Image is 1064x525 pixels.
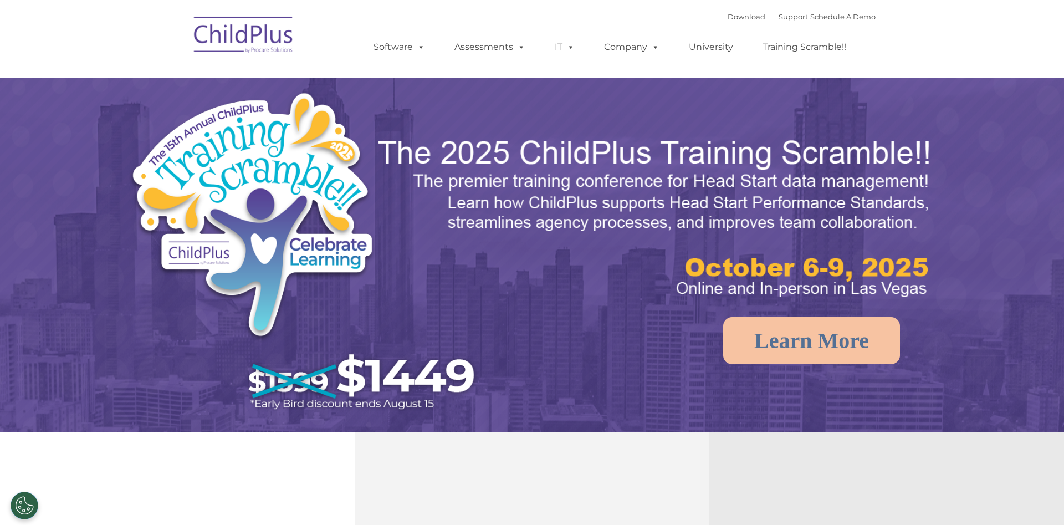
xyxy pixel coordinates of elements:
[728,12,876,21] font: |
[723,317,900,364] a: Learn More
[188,9,299,64] img: ChildPlus by Procare Solutions
[678,36,744,58] a: University
[751,36,857,58] a: Training Scramble!!
[544,36,586,58] a: IT
[810,12,876,21] a: Schedule A Demo
[443,36,536,58] a: Assessments
[728,12,765,21] a: Download
[593,36,671,58] a: Company
[362,36,436,58] a: Software
[11,492,38,519] button: Cookies Settings
[779,12,808,21] a: Support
